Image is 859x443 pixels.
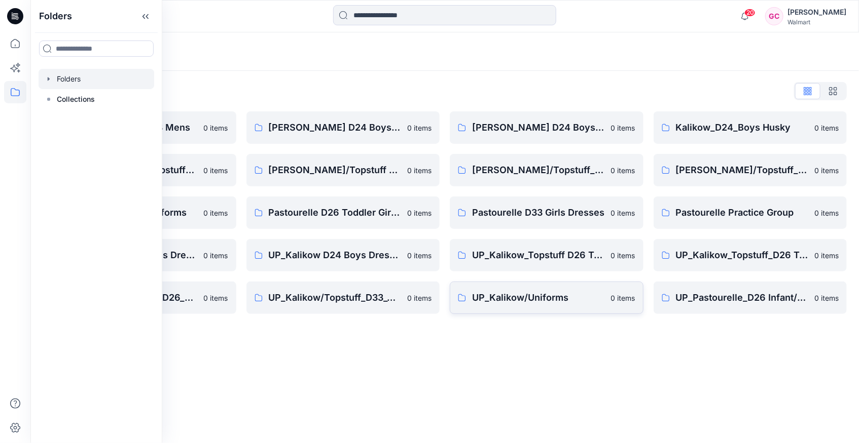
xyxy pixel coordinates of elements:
[204,250,228,261] p: 0 items
[246,154,440,186] a: [PERSON_NAME]/Topstuff D26 Toddler Boy0 items
[204,293,228,303] p: 0 items
[57,93,95,105] p: Collections
[246,196,440,229] a: Pastourelle D26 Toddler Girls Dresses0 items
[269,206,402,220] p: Pastourelle D26 Toddler Girls Dresses
[611,250,635,261] p: 0 items
[450,111,643,144] a: [PERSON_NAME] D24 Boys Seasonal0 items
[814,250,839,261] p: 0 items
[676,163,809,177] p: [PERSON_NAME]/Topstuff_D33_Girls Dresses
[611,208,635,218] p: 0 items
[246,239,440,271] a: UP_Kalikow D24 Boys Dresswear Sets0 items
[765,7,783,25] div: GC
[814,123,839,133] p: 0 items
[744,9,756,17] span: 20
[654,154,847,186] a: [PERSON_NAME]/Topstuff_D33_Girls Dresses0 items
[450,281,643,314] a: UP_Kalikow/Uniforms0 items
[269,163,402,177] p: [PERSON_NAME]/Topstuff D26 Toddler Boy
[676,291,809,305] p: UP_Pastourelle_D26 Infant/Toddler Girl
[450,239,643,271] a: UP_Kalikow_Topstuff D26 Toddler Boy0 items
[654,281,847,314] a: UP_Pastourelle_D26 Infant/Toddler Girl0 items
[450,196,643,229] a: Pastourelle D33 Girls Dresses0 items
[269,120,402,135] p: [PERSON_NAME] D24 Boys Dresswear Sets
[611,165,635,176] p: 0 items
[611,123,635,133] p: 0 items
[814,208,839,218] p: 0 items
[204,208,228,218] p: 0 items
[407,250,432,261] p: 0 items
[472,120,605,135] p: [PERSON_NAME] D24 Boys Seasonal
[676,120,809,135] p: Kalikow_D24_Boys Husky
[472,163,605,177] p: [PERSON_NAME]/Topstuff_D26_Newboarn/Infant
[814,165,839,176] p: 0 items
[246,111,440,144] a: [PERSON_NAME] D24 Boys Dresswear Sets0 items
[611,293,635,303] p: 0 items
[472,206,605,220] p: Pastourelle D33 Girls Dresses
[654,196,847,229] a: Pastourelle Practice Group0 items
[269,248,402,262] p: UP_Kalikow D24 Boys Dresswear Sets
[788,6,846,18] div: [PERSON_NAME]
[814,293,839,303] p: 0 items
[407,123,432,133] p: 0 items
[246,281,440,314] a: UP_Kalikow/Topstuff_D33_Girls Dresses0 items
[676,206,809,220] p: Pastourelle Practice Group
[676,248,809,262] p: UP_Kalikow_Topstuff_D26 Toddler Girls_Dresses & Sets
[269,291,402,305] p: UP_Kalikow/Topstuff_D33_Girls Dresses
[788,18,846,26] div: Walmart
[204,165,228,176] p: 0 items
[472,248,605,262] p: UP_Kalikow_Topstuff D26 Toddler Boy
[407,208,432,218] p: 0 items
[407,165,432,176] p: 0 items
[450,154,643,186] a: [PERSON_NAME]/Topstuff_D26_Newboarn/Infant0 items
[204,123,228,133] p: 0 items
[654,239,847,271] a: UP_Kalikow_Topstuff_D26 Toddler Girls_Dresses & Sets0 items
[654,111,847,144] a: Kalikow_D24_Boys Husky0 items
[472,291,605,305] p: UP_Kalikow/Uniforms
[407,293,432,303] p: 0 items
